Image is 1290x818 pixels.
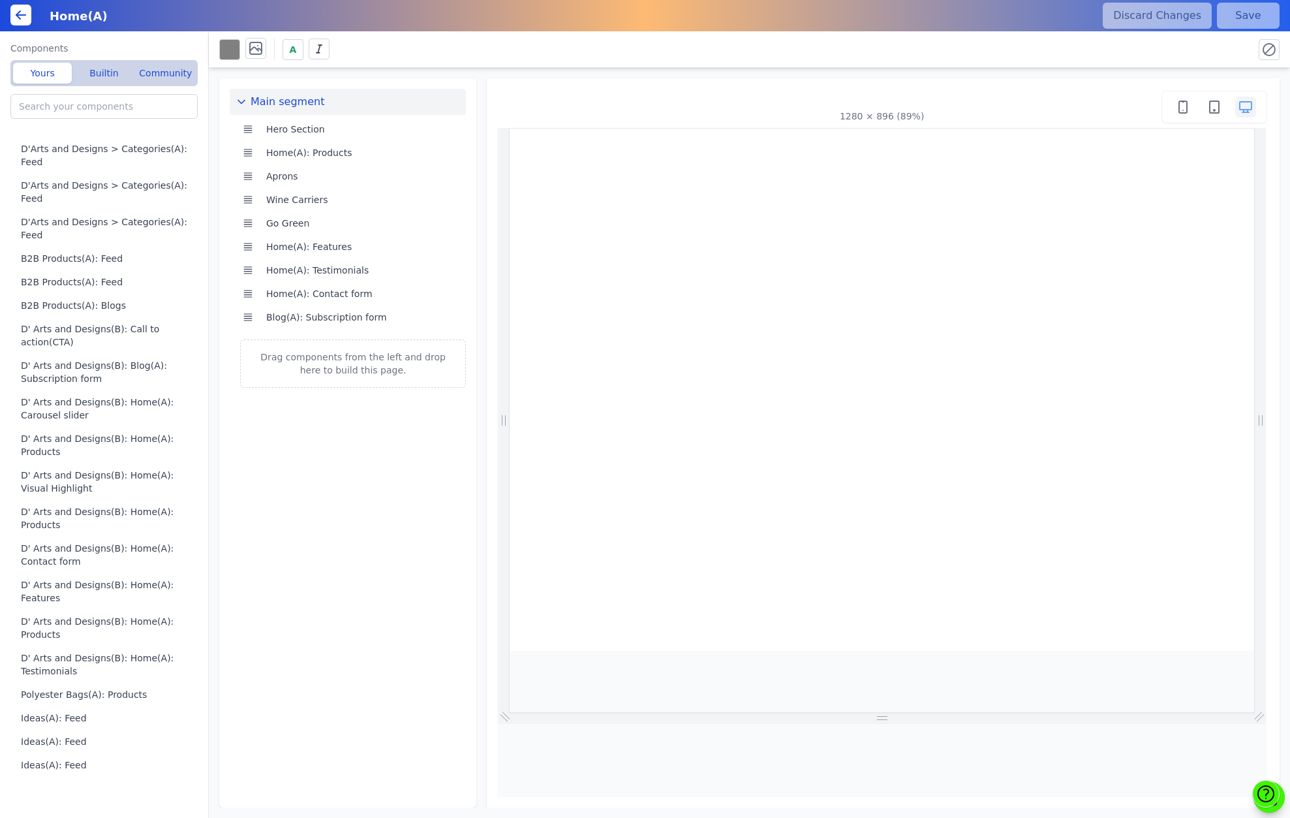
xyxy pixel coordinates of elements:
[240,215,256,231] button: Drag to reorder
[290,43,297,56] span: A
[261,141,455,165] button: Home(A): Products
[240,286,256,302] button: Drag to reorder
[10,354,203,390] button: D' Arts and Designs(B): Blog(A): Subscription form
[10,427,203,464] button: D' Arts and Designs(B): Home(A): Products
[240,262,256,278] button: Drag to reorder
[240,145,256,161] button: Drag to reorder
[10,210,203,247] button: D'Arts and Designs > Categories(A): Feed
[309,39,330,59] button: Italics
[251,351,455,377] p: Drag components from the left and drop here to build this page.
[261,188,455,212] button: Wine Carriers
[10,537,203,573] button: D' Arts and Designs(B): Home(A): Contact form
[261,306,455,329] button: Blog(A): Subscription form
[261,259,455,282] button: Home(A): Testimonials
[840,110,924,123] div: 1280 × 896 (89%)
[10,174,203,210] button: D'Arts and Designs > Categories(A): Feed
[261,118,455,141] button: Hero Section
[1217,3,1280,29] button: Save
[10,94,198,119] input: Search your components
[240,309,256,325] button: Drag to reorder
[10,753,203,777] button: Ideas(A): Feed
[1103,3,1212,29] button: Discard Changes
[219,39,240,60] button: Background color
[251,94,324,110] span: Main segment
[230,89,466,115] button: Main segment
[261,212,455,235] button: Go Green
[10,137,203,174] button: D'Arts and Designs > Categories(A): Feed
[10,464,203,500] button: D' Arts and Designs(B): Home(A): Visual Highlight
[10,610,203,646] button: D' Arts and Designs(B): Home(A): Products
[240,239,256,255] button: Drag to reorder
[10,683,203,706] button: Polyester Bags(A): Products
[510,129,1255,651] iframe: Preview
[1259,39,1280,60] button: Reset all styles
[240,168,256,184] button: Drag to reorder
[1204,97,1225,118] button: Tablet
[13,63,72,84] button: Yours
[74,63,133,84] button: Builtin
[10,390,203,427] button: D' Arts and Designs(B): Home(A): Carousel slider
[10,247,203,270] button: B2B Products(A): Feed
[10,500,203,537] button: D' Arts and Designs(B): Home(A): Products
[10,42,198,55] label: Components
[10,730,203,753] button: Ideas(A): Feed
[10,294,203,317] button: B2B Products(A): Blogs
[136,63,195,84] button: Community
[10,706,203,730] button: Ideas(A): Feed
[240,192,256,208] button: Drag to reorder
[10,573,203,610] button: D' Arts and Designs(B): Home(A): Features
[261,235,455,259] button: Home(A): Features
[10,646,203,683] button: D' Arts and Designs(B): Home(A): Testimonials
[245,38,266,59] button: Background image
[283,39,303,60] button: A
[10,317,203,354] button: D' Arts and Designs(B): Call to action(CTA)
[1173,97,1193,118] button: Mobile
[261,282,455,306] button: Home(A): Contact form
[10,270,203,294] button: B2B Products(A): Feed
[240,121,256,137] button: Drag to reorder
[1235,97,1256,118] button: Desktop
[261,165,455,188] button: Aprons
